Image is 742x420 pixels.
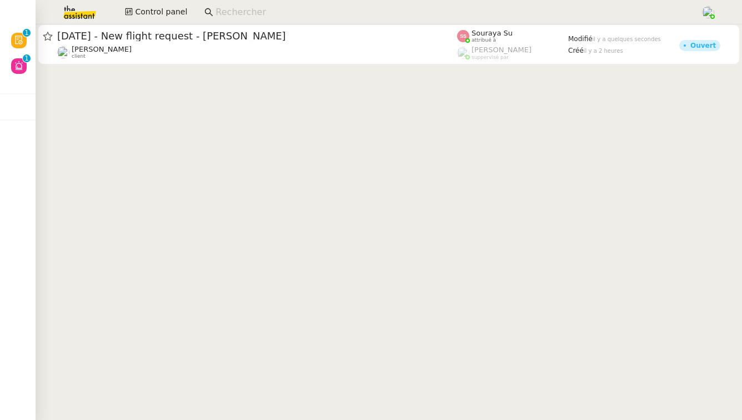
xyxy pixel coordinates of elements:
span: Souraya Su [472,29,513,37]
p: 1 [24,29,29,39]
span: [DATE] - New flight request - [PERSON_NAME] [57,31,457,41]
input: Rechercher [215,5,689,20]
button: Control panel [118,4,194,20]
span: [PERSON_NAME] [472,46,532,54]
span: client [72,53,86,59]
span: Modifié [568,35,593,43]
img: users%2FC9SBsJ0duuaSgpQFj5LgoEX8n0o2%2Favatar%2Fec9d51b8-9413-4189-adfb-7be4d8c96a3c [57,46,69,58]
nz-badge-sup: 1 [23,29,31,37]
span: attribué à [472,37,496,43]
img: svg [457,30,469,42]
p: 1 [24,54,29,64]
span: suppervisé par [472,54,509,61]
span: Control panel [135,6,187,18]
nz-badge-sup: 1 [23,54,31,62]
app-user-label: attribué à [457,29,568,43]
span: [PERSON_NAME] [72,45,132,53]
div: Ouvert [690,42,716,49]
app-user-label: suppervisé par [457,46,568,60]
img: users%2FoFdbodQ3TgNoWt9kP3GXAs5oaCq1%2Favatar%2Fprofile-pic.png [457,47,469,59]
app-user-detailed-label: client [57,45,457,59]
img: users%2FPPrFYTsEAUgQy5cK5MCpqKbOX8K2%2Favatar%2FCapture%20d%E2%80%99e%CC%81cran%202023-06-05%20a%... [702,6,714,18]
span: il y a quelques secondes [593,36,661,42]
span: Créé [568,47,584,54]
span: il y a 2 heures [584,48,623,54]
